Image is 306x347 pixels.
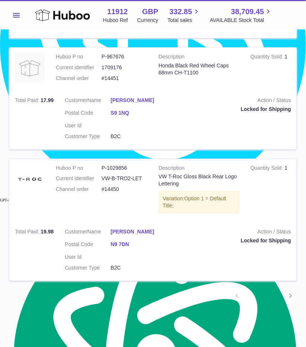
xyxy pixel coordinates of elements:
span: 332.85 [170,7,192,17]
strong: Action / Status [168,228,291,237]
span: Option 1 = Default Title; [163,195,226,208]
dt: User Id [65,122,110,129]
dt: Postal Code [65,241,110,250]
strong: Total Paid [15,229,41,236]
img: no-photo.jpg [15,53,45,83]
p: All Rights Reserved. Copyright 2025 - [DOMAIN_NAME] [6,335,300,342]
div: VW T-Roc Gloss Black Rear Logo Lettering [159,173,239,187]
a: S9 1NQ [111,109,157,117]
dd: 1709176 [102,64,147,71]
div: Locked for Shipping [168,237,291,244]
dt: Postal Code [65,109,110,118]
a: 332.85 Total sales [168,7,201,24]
strong: Total Paid [15,97,41,105]
dt: Name [65,97,110,106]
span: 38,709.45 [231,7,264,17]
strong: 11912 [107,7,128,17]
dt: Current identifier [56,175,102,182]
span: 19.98 [41,229,54,235]
dd: B2C [111,133,157,140]
div: Currency [137,17,158,24]
span: Customer [65,97,87,103]
dd: #14450 [102,186,147,193]
span: Total sales [168,17,201,24]
dt: Channel order [56,75,102,82]
dt: User Id [65,254,110,261]
span: 17.99 [41,97,54,103]
a: N9 7DN [111,241,157,248]
img: VWT-RocBlackLettering2-Photoroom.jpg [15,165,45,194]
dd: P-1029856 [102,165,147,172]
div: Huboo Ref [103,17,128,24]
strong: GBP [142,7,158,17]
a: 38,709.45 AVAILABLE Stock Total [210,7,273,24]
dt: Name [65,228,110,237]
strong: Description [159,165,239,173]
dt: Customer Type [65,264,110,271]
dd: VW-B-TRO2-LET [102,175,147,182]
div: Honda Black Red Wheel Caps 68mm CH-T1100 [159,62,239,76]
dd: B2C [111,264,157,271]
dd: P-967676 [102,53,147,60]
a: [PERSON_NAME] [111,97,157,104]
strong: Description [159,53,239,62]
span: Customer [65,229,87,235]
a: [PERSON_NAME] [111,228,157,235]
dt: Huboo P no [56,165,102,172]
div: Variation: [159,191,239,213]
dt: Current identifier [56,64,102,71]
strong: Action / Status [168,97,291,106]
div: Locked for Shipping [168,106,291,113]
td: 1 [245,48,297,91]
strong: Quantity Sold [251,54,285,61]
td: 1 [245,159,297,223]
dt: Channel order [56,186,102,193]
dt: Customer Type [65,133,110,140]
dd: #14451 [102,75,147,82]
strong: Quantity Sold [251,165,285,173]
dt: Huboo P no [56,53,102,60]
span: AVAILABLE Stock Total [210,17,273,24]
